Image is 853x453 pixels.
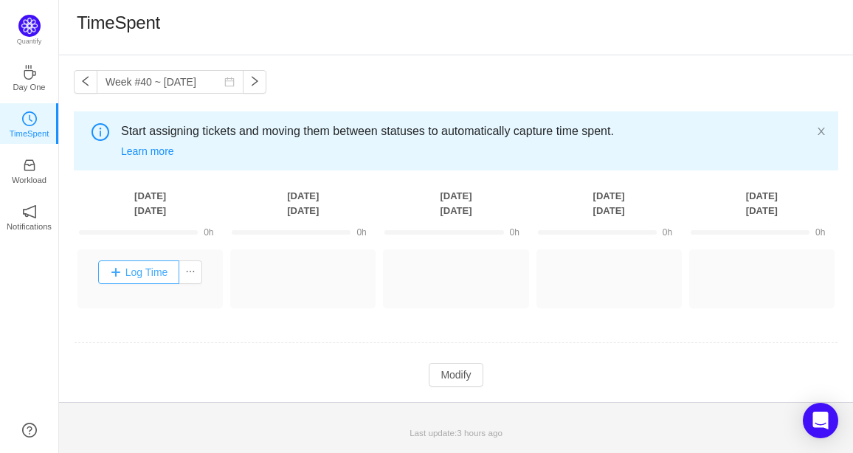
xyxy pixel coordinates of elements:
button: Modify [429,363,483,387]
th: [DATE] [DATE] [533,188,685,218]
input: Select a week [97,70,244,94]
th: [DATE] [DATE] [74,188,227,218]
a: icon: notificationNotifications [22,209,37,224]
p: TimeSpent [10,127,49,140]
span: 0h [815,227,825,238]
span: 0h [663,227,672,238]
p: Notifications [7,220,52,233]
i: icon: coffee [22,65,37,80]
i: icon: notification [22,204,37,219]
a: icon: inboxWorkload [22,162,37,177]
p: Day One [13,80,45,94]
a: icon: coffeeDay One [22,69,37,84]
th: [DATE] [DATE] [685,188,838,218]
a: icon: question-circle [22,423,37,438]
span: 3 hours ago [457,428,503,438]
i: icon: inbox [22,158,37,173]
button: icon: right [243,70,266,94]
button: icon: left [74,70,97,94]
a: Learn more [121,145,174,157]
i: icon: info-circle [91,123,109,141]
span: 0h [356,227,366,238]
span: Start assigning tickets and moving them between statuses to automatically capture time spent. [121,122,816,140]
i: icon: close [816,126,826,136]
p: Workload [12,173,46,187]
button: Log Time [98,260,180,284]
a: icon: clock-circleTimeSpent [22,116,37,131]
th: [DATE] [DATE] [227,188,379,218]
p: Quantify [17,37,42,47]
i: icon: clock-circle [22,111,37,126]
button: icon: ellipsis [179,260,202,284]
i: icon: calendar [224,77,235,87]
h1: TimeSpent [77,12,160,34]
span: 0h [204,227,213,238]
th: [DATE] [DATE] [379,188,532,218]
button: icon: close [816,123,826,139]
span: Last update: [410,428,503,438]
div: Open Intercom Messenger [803,403,838,438]
img: Quantify [18,15,41,37]
span: 0h [510,227,519,238]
